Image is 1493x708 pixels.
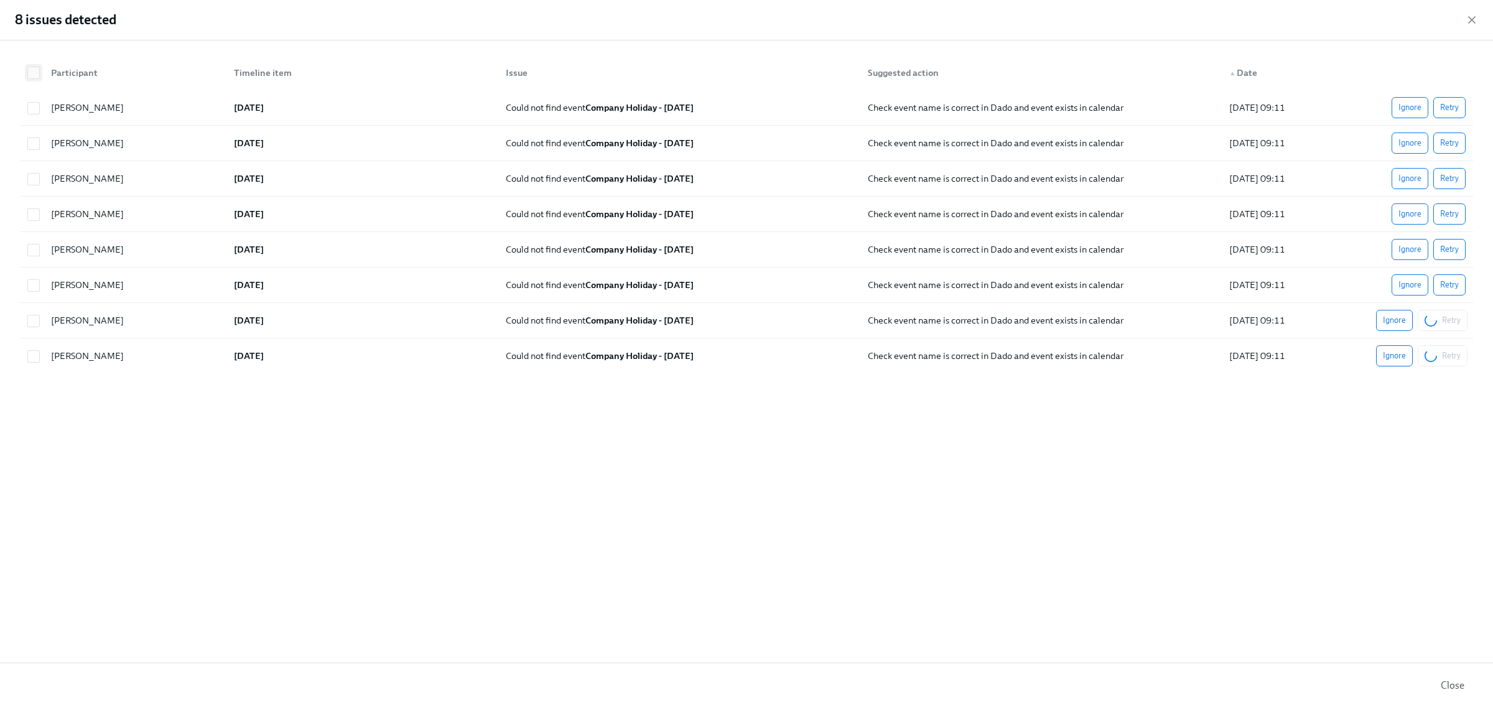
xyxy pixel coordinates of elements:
div: [PERSON_NAME][DATE]Could not find eventCompany Holiday - [DATE]Check event name is correct in Dad... [20,232,1473,268]
button: Ignore [1392,168,1428,189]
div: [DATE] 09:11 [1224,242,1371,257]
strong: Company Holiday - [DATE] [585,279,694,291]
div: [PERSON_NAME] [46,136,224,151]
strong: [DATE] [234,208,264,220]
span: Ignore [1383,314,1406,327]
strong: Company Holiday - [DATE] [585,102,694,113]
span: Retry [1440,243,1459,256]
button: Retry [1433,239,1466,260]
strong: Company Holiday - [DATE] [585,137,694,149]
div: [PERSON_NAME] [46,348,224,363]
div: Date [1224,65,1371,80]
strong: Company Holiday - [DATE] [585,208,694,220]
div: [PERSON_NAME][DATE]Could not find eventCompany Holiday - [DATE]Check event name is correct in Dad... [20,197,1473,232]
div: [PERSON_NAME][DATE]Could not find eventCompany Holiday - [DATE]Check event name is correct in Dad... [20,303,1473,338]
div: [PERSON_NAME][DATE]Could not find eventCompany Holiday - [DATE]Check event name is correct in Dad... [20,268,1473,303]
span: Retry [1440,137,1459,149]
div: [DATE] 09:11 [1224,348,1371,363]
span: Ignore [1398,172,1421,185]
div: [PERSON_NAME] [46,277,224,292]
button: Retry [1433,203,1466,225]
div: [DATE] 09:11 [1224,136,1371,151]
div: Issue [501,65,857,80]
div: [DATE] 09:11 [1224,277,1371,292]
span: Could not find event [506,279,694,291]
div: [PERSON_NAME] [46,242,224,257]
span: Check event name is correct in Dado and event exists in calendar [868,102,1123,113]
span: Retry [1440,279,1459,291]
div: Issue [496,60,857,85]
div: Suggested action [858,60,1219,85]
span: Could not find event [506,315,694,326]
div: [PERSON_NAME][DATE]Could not find eventCompany Holiday - [DATE]Check event name is correct in Dad... [20,90,1473,126]
span: Ignore [1398,208,1421,220]
div: [PERSON_NAME] [46,313,224,328]
div: [PERSON_NAME] [46,100,224,115]
span: Could not find event [506,208,694,220]
strong: Company Holiday - [DATE] [585,350,694,361]
span: Check event name is correct in Dado and event exists in calendar [868,137,1123,149]
span: Could not find event [506,244,694,255]
div: [DATE] 09:11 [1224,207,1371,221]
div: [DATE] 09:11 [1224,171,1371,186]
span: Check event name is correct in Dado and event exists in calendar [868,208,1123,220]
span: Retry [1440,172,1459,185]
span: Ignore [1398,243,1421,256]
button: Close [1432,673,1473,698]
button: Retry [1433,133,1466,154]
button: Ignore [1392,97,1428,118]
strong: [DATE] [234,244,264,255]
span: Retry [1440,208,1459,220]
div: [PERSON_NAME][DATE]Could not find eventCompany Holiday - [DATE]Check event name is correct in Dad... [20,161,1473,197]
div: [PERSON_NAME] [46,171,224,186]
div: [DATE] 09:11 [1224,313,1371,328]
strong: [DATE] [234,102,264,113]
span: Check event name is correct in Dado and event exists in calendar [868,173,1123,184]
span: Check event name is correct in Dado and event exists in calendar [868,279,1123,291]
h2: 8 issues detected [15,11,116,29]
span: Ignore [1398,101,1421,114]
button: Retry [1433,168,1466,189]
div: [PERSON_NAME][DATE]Could not find eventCompany Holiday - [DATE]Check event name is correct in Dad... [20,126,1473,161]
strong: [DATE] [234,315,264,326]
div: Participant [46,65,224,80]
span: Could not find event [506,137,694,149]
div: [PERSON_NAME] [46,207,224,221]
button: Retry [1433,97,1466,118]
strong: [DATE] [234,173,264,184]
button: Ignore [1392,203,1428,225]
button: Ignore [1392,239,1428,260]
div: Suggested action [863,65,1219,80]
div: [PERSON_NAME][DATE]Could not find eventCompany Holiday - [DATE]Check event name is correct in Dad... [20,338,1473,373]
strong: [DATE] [234,279,264,291]
button: Ignore [1376,310,1413,331]
div: ▲Date [1219,60,1371,85]
span: Could not find event [506,102,694,113]
span: Could not find event [506,350,694,361]
span: Check event name is correct in Dado and event exists in calendar [868,315,1123,326]
strong: Company Holiday - [DATE] [585,173,694,184]
button: Ignore [1392,133,1428,154]
div: [DATE] 09:11 [1224,100,1371,115]
div: Participant [41,60,224,85]
button: Ignore [1376,345,1413,366]
span: Check event name is correct in Dado and event exists in calendar [868,350,1123,361]
span: Retry [1440,101,1459,114]
div: Timeline item [229,65,496,80]
span: Ignore [1398,279,1421,291]
strong: Company Holiday - [DATE] [585,244,694,255]
strong: [DATE] [234,350,264,361]
span: Check event name is correct in Dado and event exists in calendar [868,244,1123,255]
button: Retry [1433,274,1466,296]
span: ▲ [1229,70,1235,77]
strong: [DATE] [234,137,264,149]
span: Ignore [1383,350,1406,362]
span: Close [1441,679,1464,692]
span: Could not find event [506,173,694,184]
button: Ignore [1392,274,1428,296]
span: Ignore [1398,137,1421,149]
strong: Company Holiday - [DATE] [585,315,694,326]
div: Timeline item [224,60,496,85]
